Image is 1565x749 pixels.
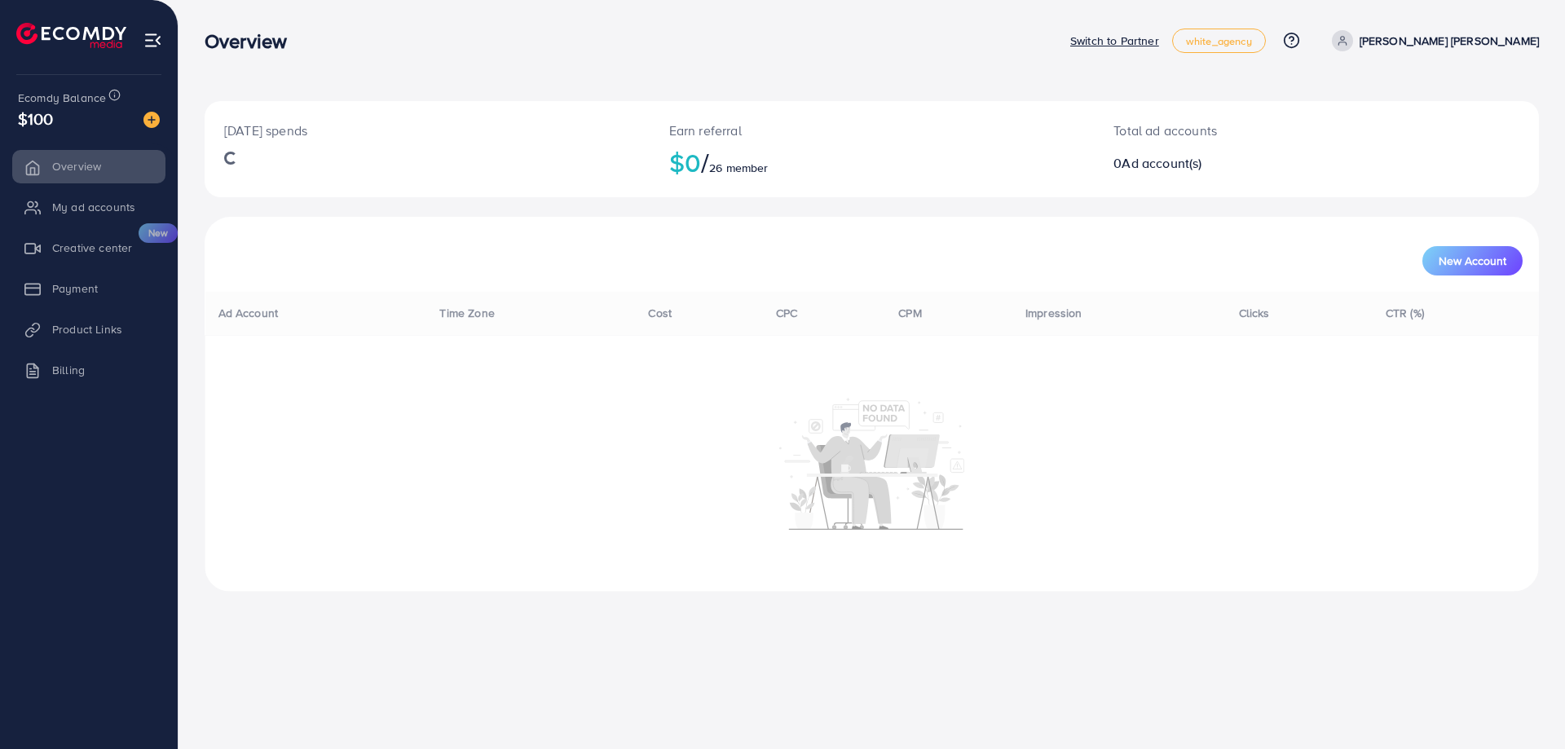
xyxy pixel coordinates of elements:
[701,143,709,181] span: /
[1186,36,1252,46] span: white_agency
[1439,255,1506,267] span: New Account
[224,121,630,140] p: [DATE] spends
[205,29,300,53] h3: Overview
[1422,246,1523,275] button: New Account
[669,121,1075,140] p: Earn referral
[143,31,162,50] img: menu
[1172,29,1266,53] a: white_agency
[143,112,160,128] img: image
[709,160,768,176] span: 26 member
[1122,154,1201,172] span: Ad account(s)
[18,90,106,106] span: Ecomdy Balance
[1113,121,1408,140] p: Total ad accounts
[669,147,1075,178] h2: $0
[1325,30,1539,51] a: [PERSON_NAME] [PERSON_NAME]
[1070,31,1159,51] p: Switch to Partner
[18,107,54,130] span: $100
[1360,31,1539,51] p: [PERSON_NAME] [PERSON_NAME]
[16,23,126,48] img: logo
[1113,156,1408,171] h2: 0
